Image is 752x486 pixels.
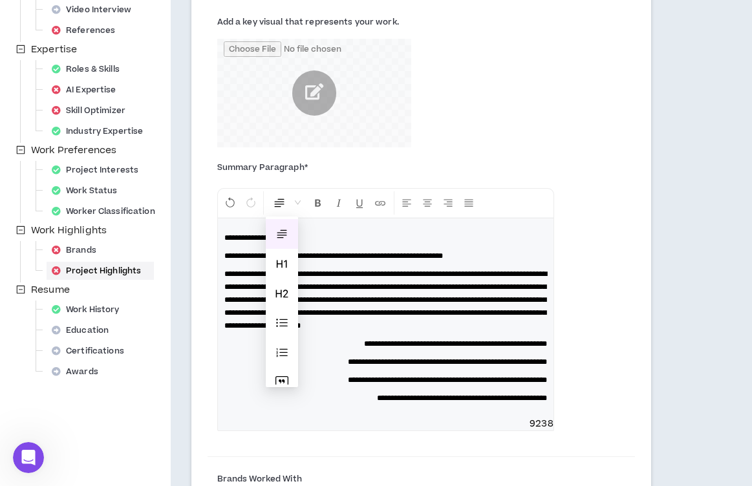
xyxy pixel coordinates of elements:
div: Work History [47,301,133,319]
span: 9238 [530,417,553,430]
button: Center Align [418,191,437,215]
button: Redo [241,191,261,215]
label: Add a key visual that represents your work. [217,12,399,32]
div: Awards [47,363,111,381]
span: Brands Worked With [217,473,302,485]
span: minus-square [16,45,25,54]
button: Insert Link [371,191,390,215]
span: Resume [31,283,70,297]
div: Certifications [47,342,137,360]
div: Project Highlights [47,262,154,280]
span: minus-square [16,145,25,154]
div: Education [47,321,122,339]
div: Roles & Skills [47,60,133,78]
button: Right Align [438,191,458,215]
div: Work Status [47,182,130,200]
label: Summary Paragraph [217,157,308,178]
div: Video Interview [47,1,144,19]
span: minus-square [16,285,25,294]
span: Resume [28,282,72,298]
button: Format Italics [329,191,349,215]
button: Justify Align [459,191,478,215]
iframe: Intercom live chat [13,442,44,473]
span: minus-square [16,226,25,235]
span: Expertise [28,42,80,58]
button: Left Align [397,191,416,215]
div: Brands [47,241,109,259]
div: Industry Expertise [47,122,156,140]
button: Format Bold [308,191,328,215]
div: Worker Classification [47,202,168,220]
span: Work Preferences [28,143,119,158]
div: Skill Optimizer [47,101,138,120]
div: AI Expertise [47,81,129,99]
button: Format Underline [350,191,369,215]
div: References [47,21,128,39]
span: Work Highlights [28,223,109,238]
span: Work Preferences [31,143,116,157]
span: Expertise [31,43,77,56]
button: Undo [220,191,240,215]
div: Project Interests [47,161,151,179]
span: Work Highlights [31,224,107,237]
